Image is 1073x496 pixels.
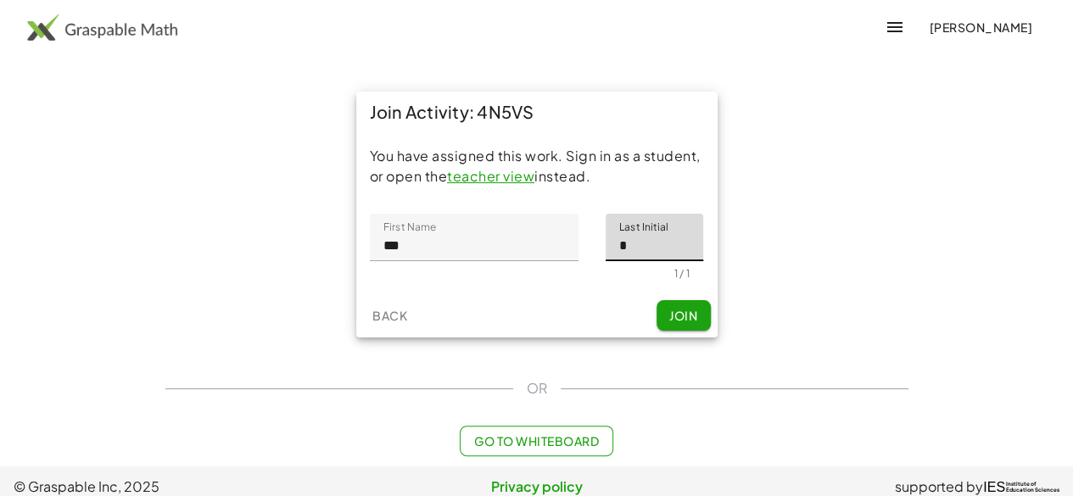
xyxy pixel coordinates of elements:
button: Back [363,300,417,331]
span: OR [527,378,547,398]
span: Join [669,308,697,323]
button: Go to Whiteboard [460,426,613,456]
span: IES [983,479,1005,495]
span: Institute of Education Sciences [1006,482,1059,493]
span: Go to Whiteboard [474,433,599,449]
button: Join [657,300,711,331]
div: 1 / 1 [673,267,690,280]
div: You have assigned this work. Sign in as a student, or open the instead. [370,146,704,187]
span: Back [372,308,407,323]
a: teacher view [447,167,534,185]
button: [PERSON_NAME] [915,12,1046,42]
span: [PERSON_NAME] [929,20,1032,35]
div: Join Activity: 4N5VS [356,92,718,132]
